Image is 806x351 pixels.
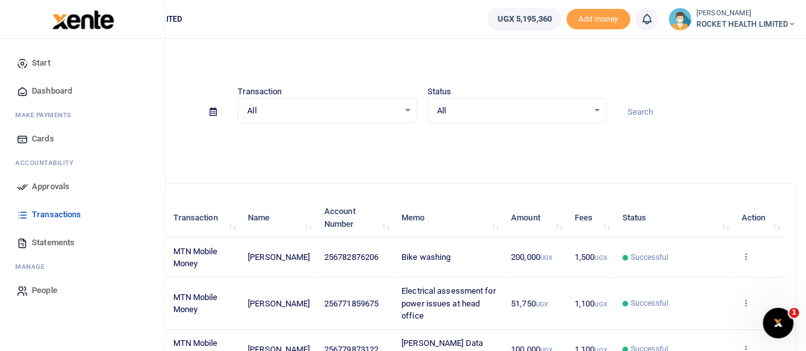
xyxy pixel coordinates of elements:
a: People [10,276,155,304]
a: Add money [566,13,630,23]
li: Ac [10,153,155,173]
small: UGX [536,301,548,308]
span: Electrical assessment for power issues at head office [401,286,496,320]
a: Dashboard [10,77,155,105]
span: Statements [32,236,75,249]
span: ake Payments [22,110,71,120]
span: Dashboard [32,85,72,97]
span: 1 [789,308,799,318]
span: ROCKET HEALTH LIMITED [696,18,796,30]
a: Start [10,49,155,77]
img: logo-large [52,10,114,29]
span: 1,500 [575,252,607,262]
span: Bike washing [401,252,450,262]
span: MTN Mobile Money [173,247,217,269]
li: M [10,257,155,276]
th: Transaction: activate to sort column ascending [166,198,241,238]
span: 1,100 [575,299,607,308]
input: Search [617,101,796,123]
span: Add money [566,9,630,30]
label: Transaction [238,85,282,98]
h4: Transactions [48,55,796,69]
a: logo-small logo-large logo-large [51,14,114,24]
a: Transactions [10,201,155,229]
span: Transactions [32,208,81,221]
span: All [437,104,588,117]
span: anage [22,262,45,271]
th: Action: activate to sort column ascending [734,198,785,238]
li: Wallet ballance [482,8,566,31]
th: Amount: activate to sort column ascending [504,198,568,238]
a: Cards [10,125,155,153]
small: UGX [594,254,607,261]
span: Approvals [32,180,69,193]
th: Name: activate to sort column ascending [241,198,317,238]
li: M [10,105,155,125]
span: Successful [631,297,668,309]
li: Toup your wallet [566,9,630,30]
small: UGX [594,301,607,308]
a: UGX 5,195,360 [487,8,561,31]
img: profile-user [668,8,691,31]
a: profile-user [PERSON_NAME] ROCKET HEALTH LIMITED [668,8,796,31]
span: MTN Mobile Money [173,292,217,315]
th: Memo: activate to sort column ascending [394,198,504,238]
span: 200,000 [511,252,552,262]
span: Cards [32,133,54,145]
span: [PERSON_NAME] [248,252,310,262]
small: [PERSON_NAME] [696,8,796,19]
span: People [32,284,57,297]
p: Download [48,138,796,152]
span: Start [32,57,50,69]
th: Status: activate to sort column ascending [615,198,734,238]
iframe: Intercom live chat [763,308,793,338]
span: 256771859675 [324,299,378,308]
a: Statements [10,229,155,257]
a: Approvals [10,173,155,201]
span: All [247,104,398,117]
label: Status [428,85,452,98]
span: countability [25,158,73,168]
th: Fees: activate to sort column ascending [568,198,615,238]
span: Successful [631,252,668,263]
span: UGX 5,195,360 [497,13,551,25]
span: 51,750 [511,299,548,308]
span: [PERSON_NAME] [248,299,310,308]
th: Account Number: activate to sort column ascending [317,198,394,238]
span: 256782876206 [324,252,378,262]
small: UGX [540,254,552,261]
